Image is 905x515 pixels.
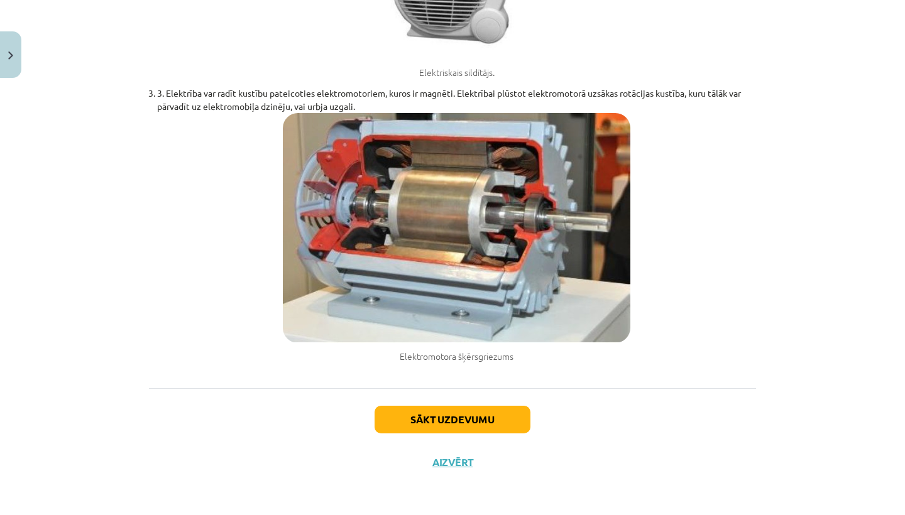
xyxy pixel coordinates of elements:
img: icon-close-lesson-0947bae3869378f0d4975bcd49f059093ad1ed9edebbc8119c70593378902aed.svg [8,51,13,60]
button: Sākt uzdevumu [375,406,530,433]
li: 3. Elektrība var radīt kustību pateicoties elektromotoriem, kuros ir magnēti. Elektrībai plūstot ... [157,87,756,371]
button: Aizvērt [429,456,476,469]
figcaption: Elektriskais sildītājs. [356,67,557,79]
figcaption: Elektromotora šķērsgriezums [283,350,630,363]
